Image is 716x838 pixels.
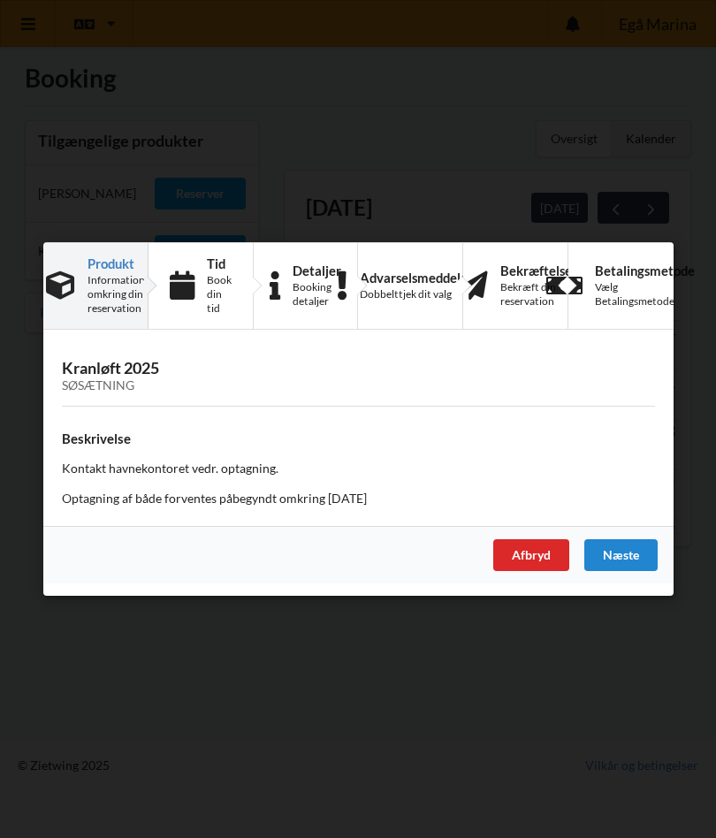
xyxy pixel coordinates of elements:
[62,430,655,447] h4: Beskrivelse
[493,539,569,571] div: Afbryd
[293,280,341,309] div: Booking detaljer
[88,256,145,270] div: Produkt
[206,273,231,316] div: Book din tid
[206,256,231,270] div: Tid
[62,378,655,393] div: Søsætning
[360,270,484,285] div: Advarselsmeddelelse
[62,358,655,393] h3: Kranløft 2025
[62,490,655,507] p: Optagning af både forventes påbegyndt omkring [DATE]
[595,263,695,278] div: Betalingsmetode
[62,460,655,477] p: Kontakt havnekontoret vedr. optagning.
[584,539,658,571] div: Næste
[293,263,341,278] div: Detaljer
[360,287,484,301] div: Dobbelttjek dit valg
[88,273,145,316] div: Information omkring din reservation
[595,280,695,309] div: Vælg Betalingsmetode
[500,263,572,278] div: Bekræftelse
[500,280,572,309] div: Bekræft din reservation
